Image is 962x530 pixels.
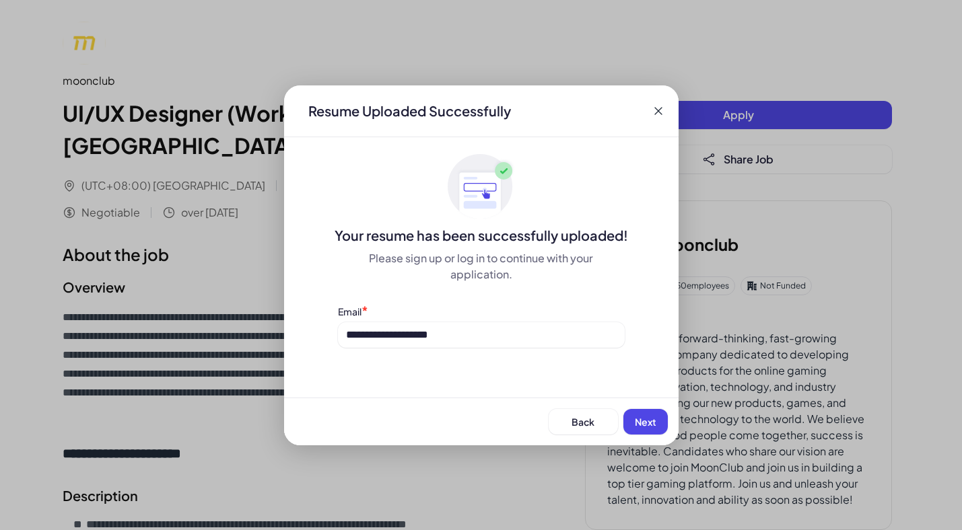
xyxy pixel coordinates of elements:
[572,416,594,428] span: Back
[635,416,656,428] span: Next
[549,409,618,434] button: Back
[298,102,522,120] div: Resume Uploaded Successfully
[284,226,679,245] div: Your resume has been successfully uploaded!
[448,153,515,221] img: ApplyedMaskGroup3.svg
[338,250,625,282] div: Please sign up or log in to continue with your application.
[623,409,668,434] button: Next
[338,305,362,317] label: Email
